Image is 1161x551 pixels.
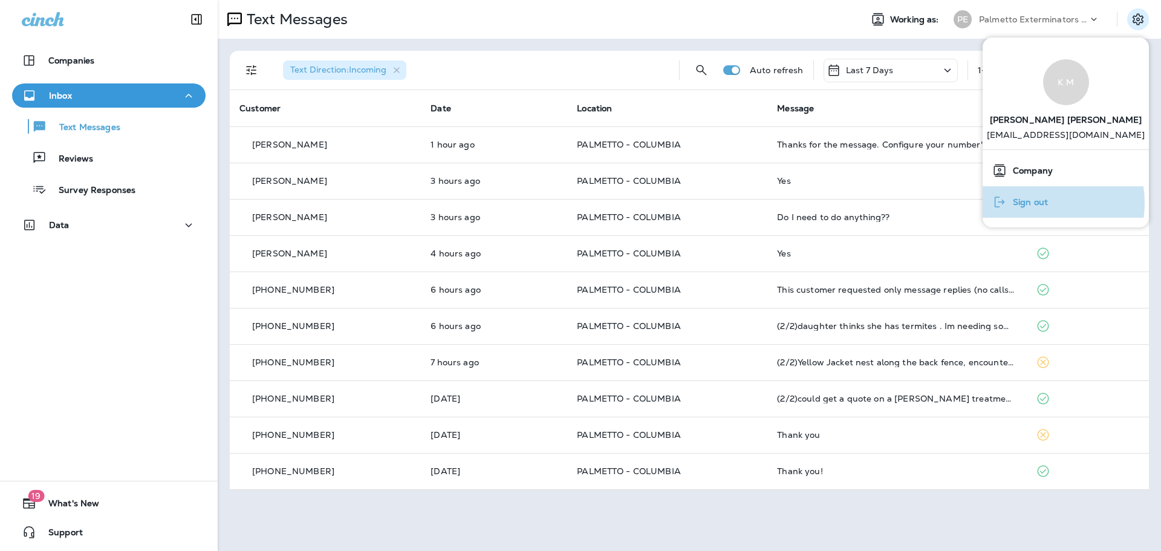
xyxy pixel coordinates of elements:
p: [PERSON_NAME] [252,176,327,186]
button: Survey Responses [12,177,206,202]
span: 19 [28,490,44,502]
p: Sep 2, 2025 08:40 AM [431,466,558,476]
div: This customer requested only message replies (no calls). Reply here or respond via your LSA dashb... [777,285,1016,295]
span: Text Direction : Incoming [290,64,386,75]
p: Sep 9, 2025 01:04 PM [431,212,558,222]
span: PALMETTO - COLUMBIA [577,248,681,259]
span: Working as: [890,15,941,25]
span: Message [777,103,814,114]
p: [PHONE_NUMBER] [252,321,334,331]
p: Palmetto Exterminators LLC [979,15,1088,24]
span: PALMETTO - COLUMBIA [577,393,681,404]
p: Sep 4, 2025 11:31 AM [431,394,558,403]
button: Text Messages [12,114,206,139]
p: [PHONE_NUMBER] [252,394,334,403]
button: Company [983,155,1149,186]
a: K M[PERSON_NAME] [PERSON_NAME] [EMAIL_ADDRESS][DOMAIN_NAME] [983,47,1149,149]
button: Search Messages [689,58,714,82]
span: Company [1007,166,1053,176]
button: Reviews [12,145,206,171]
p: Sep 9, 2025 01:08 PM [431,176,558,186]
p: Text Messages [47,122,120,134]
span: Customer [239,103,281,114]
p: Sep 9, 2025 02:55 PM [431,140,558,149]
button: 19What's New [12,491,206,515]
div: 1 - 10 [978,65,996,75]
span: [PERSON_NAME] [PERSON_NAME] [990,105,1142,130]
span: PALMETTO - COLUMBIA [577,466,681,477]
p: Inbox [49,91,72,100]
div: Thank you [777,430,1016,440]
button: Filters [239,58,264,82]
div: Do I need to do anything?? [777,212,1016,222]
p: Sep 9, 2025 12:16 PM [431,249,558,258]
div: (2/2)daughter thinks she has termites . Im needing someone to check it out. Please txt or email a... [777,321,1016,331]
span: PALMETTO - COLUMBIA [577,175,681,186]
span: PALMETTO - COLUMBIA [577,284,681,295]
p: Data [49,220,70,230]
span: What's New [36,498,99,513]
span: PALMETTO - COLUMBIA [577,212,681,223]
p: [PHONE_NUMBER] [252,466,334,476]
p: [PHONE_NUMBER] [252,285,334,295]
span: Location [577,103,612,114]
div: Thank you! [777,466,1016,476]
p: Survey Responses [47,185,135,197]
div: K M [1043,59,1089,105]
p: Sep 9, 2025 10:03 AM [431,321,558,331]
span: Sign out [1007,197,1048,207]
p: Sep 9, 2025 08:55 AM [431,357,558,367]
button: Settings [1127,8,1149,30]
p: Companies [48,56,94,65]
a: Company [987,158,1144,183]
div: (2/2)could get a quote on a roach treatment. I live in a double wide. [777,394,1016,403]
div: (2/2)Yellow Jacket nest along the back fence, encountered when mowing grass. Would like to have s... [777,357,1016,367]
p: Text Messages [242,10,348,28]
div: PE [954,10,972,28]
button: Collapse Sidebar [180,7,213,31]
p: [EMAIL_ADDRESS][DOMAIN_NAME] [987,130,1145,149]
button: Data [12,213,206,237]
div: Yes [777,249,1016,258]
span: PALMETTO - COLUMBIA [577,429,681,440]
span: Support [36,527,83,542]
button: Inbox [12,83,206,108]
div: Thanks for the message. Configure your number's SMS URL to change this message.Reply HELP for hel... [777,140,1016,149]
p: Sep 3, 2025 01:21 PM [431,430,558,440]
p: [PHONE_NUMBER] [252,430,334,440]
p: [PERSON_NAME] [252,212,327,222]
button: Sign out [983,186,1149,218]
span: PALMETTO - COLUMBIA [577,357,681,368]
p: [PHONE_NUMBER] [252,357,334,367]
span: Date [431,103,451,114]
p: Reviews [47,154,93,165]
p: [PERSON_NAME] [252,140,327,149]
span: PALMETTO - COLUMBIA [577,139,681,150]
div: Yes [777,176,1016,186]
p: Last 7 Days [846,65,894,75]
p: Auto refresh [750,65,804,75]
button: Companies [12,48,206,73]
button: Support [12,520,206,544]
p: Sep 9, 2025 10:43 AM [431,285,558,295]
div: Text Direction:Incoming [283,60,406,80]
span: PALMETTO - COLUMBIA [577,321,681,331]
p: [PERSON_NAME] [252,249,327,258]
